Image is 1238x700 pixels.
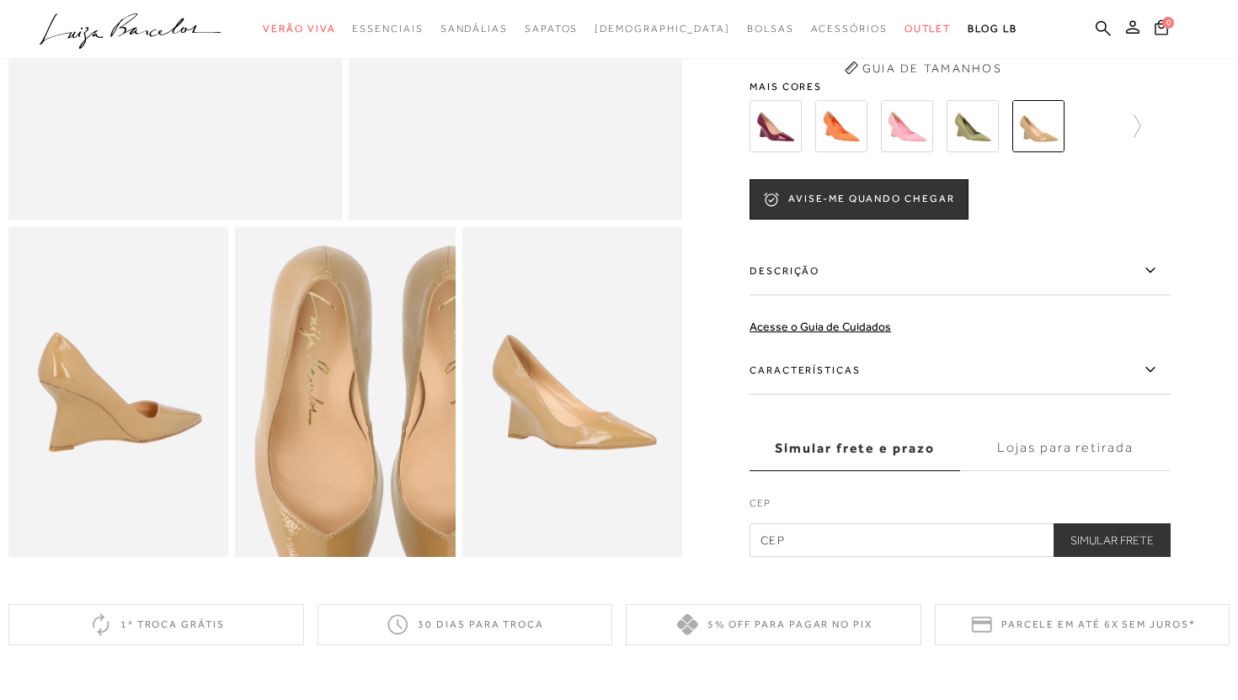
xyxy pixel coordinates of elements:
span: Outlet [904,23,952,34]
a: categoryNavScreenReaderText [440,13,508,45]
div: 30 dias para troca [318,604,613,645]
span: Acessórios [811,23,888,34]
a: categoryNavScreenReaderText [811,13,888,45]
a: categoryNavScreenReaderText [352,13,423,45]
img: SCARPIN ANABELA EM COURO LARANJA SUNSET [815,100,867,152]
img: SCARPIN ANABELA EM COURO ROSA CEREJEIRA [881,100,933,152]
div: 5% off para pagar no PIX [626,604,921,645]
span: Bolsas [747,23,794,34]
span: BLOG LB [968,23,1017,34]
span: Essenciais [352,23,423,34]
img: image [8,227,228,557]
a: categoryNavScreenReaderText [525,13,578,45]
span: Mais cores [750,82,1171,92]
img: image [462,227,682,557]
input: CEP [750,523,1171,557]
div: 1ª troca grátis [8,604,304,645]
img: SCARPIN ANABELA EM COURO VERNIZ MARSALA [750,100,802,152]
a: noSubCategoriesText [595,13,730,45]
a: categoryNavScreenReaderText [904,13,952,45]
a: BLOG LB [968,13,1017,45]
label: Lojas para retirada [960,426,1171,471]
img: SCARPIN ANABELA EM COURO VERNIZ BEGE ARGILA [1012,100,1065,152]
span: Verão Viva [263,23,335,34]
span: 0 [1162,17,1174,29]
a: categoryNavScreenReaderText [747,13,794,45]
button: 0 [1150,19,1173,41]
div: Parcele em até 6x sem juros* [935,604,1230,645]
button: AVISE-ME QUANDO CHEGAR [750,179,969,220]
label: Descrição [750,247,1171,295]
img: SCARPIN ANABELA EM COURO VERDE OLIVA [947,100,999,152]
label: CEP [750,496,1171,519]
button: Simular Frete [1054,523,1171,557]
span: [DEMOGRAPHIC_DATA] [595,23,730,34]
a: Acesse o Guia de Cuidados [750,320,891,333]
a: categoryNavScreenReaderText [263,13,335,45]
label: Características [750,346,1171,395]
span: Sapatos [525,23,578,34]
button: Guia de Tamanhos [839,55,1007,82]
span: Sandálias [440,23,508,34]
label: Simular frete e prazo [750,426,960,471]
